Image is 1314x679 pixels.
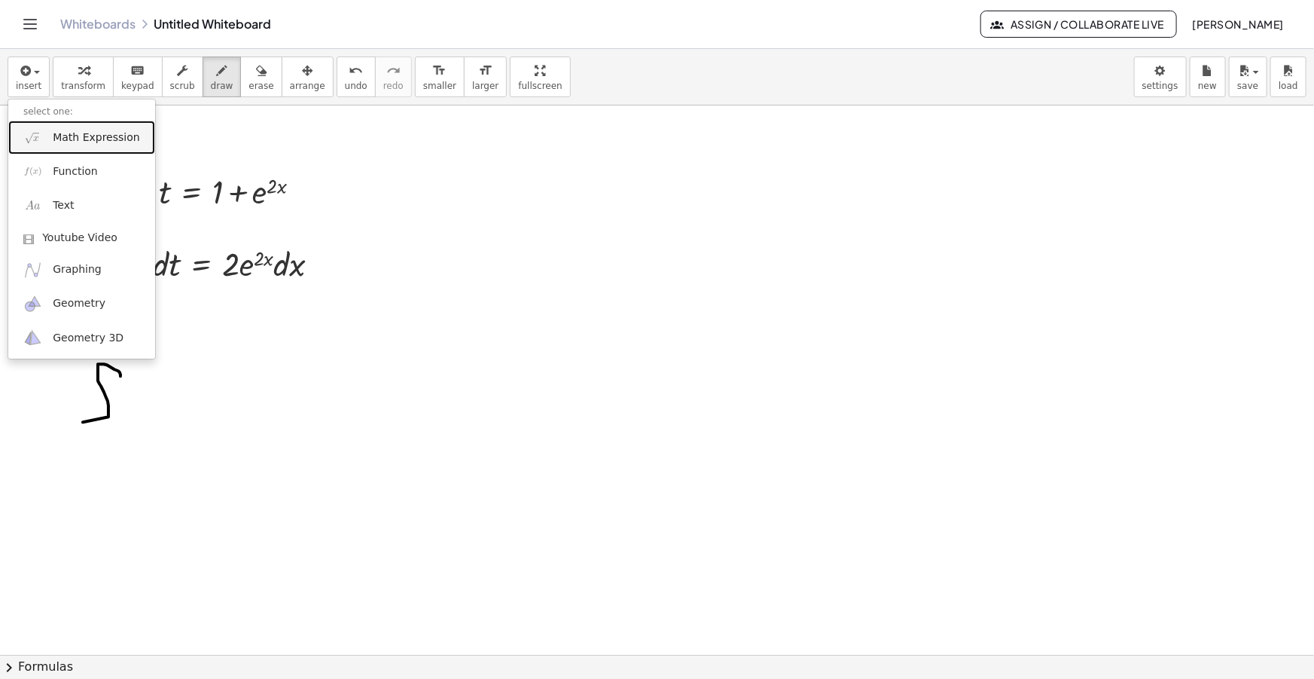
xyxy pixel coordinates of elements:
[240,57,282,97] button: erase
[8,57,50,97] button: insert
[121,81,154,91] span: keypad
[1134,57,1187,97] button: settings
[60,17,136,32] a: Whiteboards
[53,164,98,179] span: Function
[383,81,404,91] span: redo
[1192,17,1284,31] span: [PERSON_NAME]
[162,57,203,97] button: scrub
[8,188,155,222] a: Text
[1270,57,1306,97] button: load
[337,57,376,97] button: undoundo
[1198,81,1217,91] span: new
[23,196,42,215] img: Aa.png
[211,81,233,91] span: draw
[18,12,42,36] button: Toggle navigation
[61,81,105,91] span: transform
[349,62,363,80] i: undo
[8,223,155,253] a: Youtube Video
[386,62,401,80] i: redo
[1237,81,1258,91] span: save
[415,57,465,97] button: format_sizesmaller
[472,81,498,91] span: larger
[53,296,105,311] span: Geometry
[1279,81,1298,91] span: load
[53,262,102,277] span: Graphing
[1142,81,1178,91] span: settings
[23,329,42,347] img: ggb-3d.svg
[53,57,114,97] button: transform
[16,81,41,91] span: insert
[23,261,42,280] img: ggb-graphing.svg
[53,130,139,145] span: Math Expression
[248,81,273,91] span: erase
[8,154,155,188] a: Function
[478,62,492,80] i: format_size
[8,121,155,154] a: Math Expression
[130,62,145,80] i: keyboard
[42,231,117,246] span: Youtube Video
[53,331,123,346] span: Geometry 3D
[23,295,42,314] img: ggb-geometry.svg
[53,198,74,213] span: Text
[113,57,163,97] button: keyboardkeypad
[290,81,325,91] span: arrange
[464,57,507,97] button: format_sizelarger
[23,128,42,147] img: sqrt_x.png
[203,57,242,97] button: draw
[1190,57,1226,97] button: new
[8,103,155,121] li: select one:
[282,57,334,97] button: arrange
[345,81,367,91] span: undo
[8,321,155,355] a: Geometry 3D
[1180,11,1296,38] button: [PERSON_NAME]
[170,81,195,91] span: scrub
[375,57,412,97] button: redoredo
[1229,57,1267,97] button: save
[993,17,1164,31] span: Assign / Collaborate Live
[8,253,155,287] a: Graphing
[423,81,456,91] span: smaller
[980,11,1177,38] button: Assign / Collaborate Live
[518,81,562,91] span: fullscreen
[23,162,42,181] img: f_x.png
[510,57,570,97] button: fullscreen
[432,62,447,80] i: format_size
[8,287,155,321] a: Geometry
